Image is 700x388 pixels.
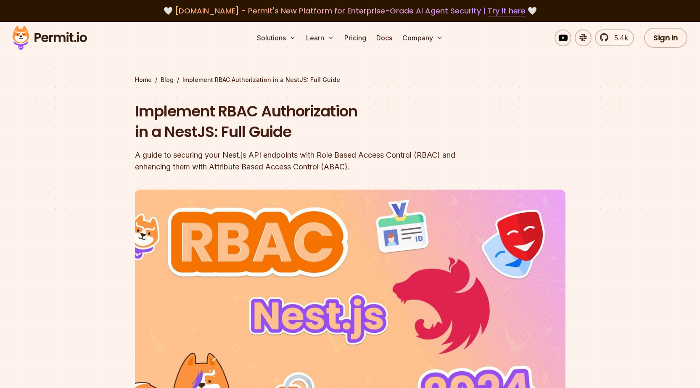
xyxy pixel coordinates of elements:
a: Home [135,76,152,84]
button: Solutions [254,29,299,46]
span: 5.4k [609,33,628,43]
a: Pricing [341,29,370,46]
span: [DOMAIN_NAME] - Permit's New Platform for Enterprise-Grade AI Agent Security | [175,5,526,16]
a: Sign In [644,28,687,48]
button: Learn [303,29,338,46]
div: 🤍 🤍 [20,5,680,17]
a: Try it here [488,5,526,16]
a: Blog [161,76,174,84]
a: 5.4k [595,29,634,46]
div: / / [135,76,565,84]
h1: Implement RBAC Authorization in a NestJS: Full Guide [135,101,458,143]
button: Company [399,29,446,46]
a: Docs [373,29,396,46]
div: A guide to securing your Nest.js API endpoints with Role Based Access Control (RBAC) and enhancin... [135,149,458,173]
img: Permit logo [8,24,91,52]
